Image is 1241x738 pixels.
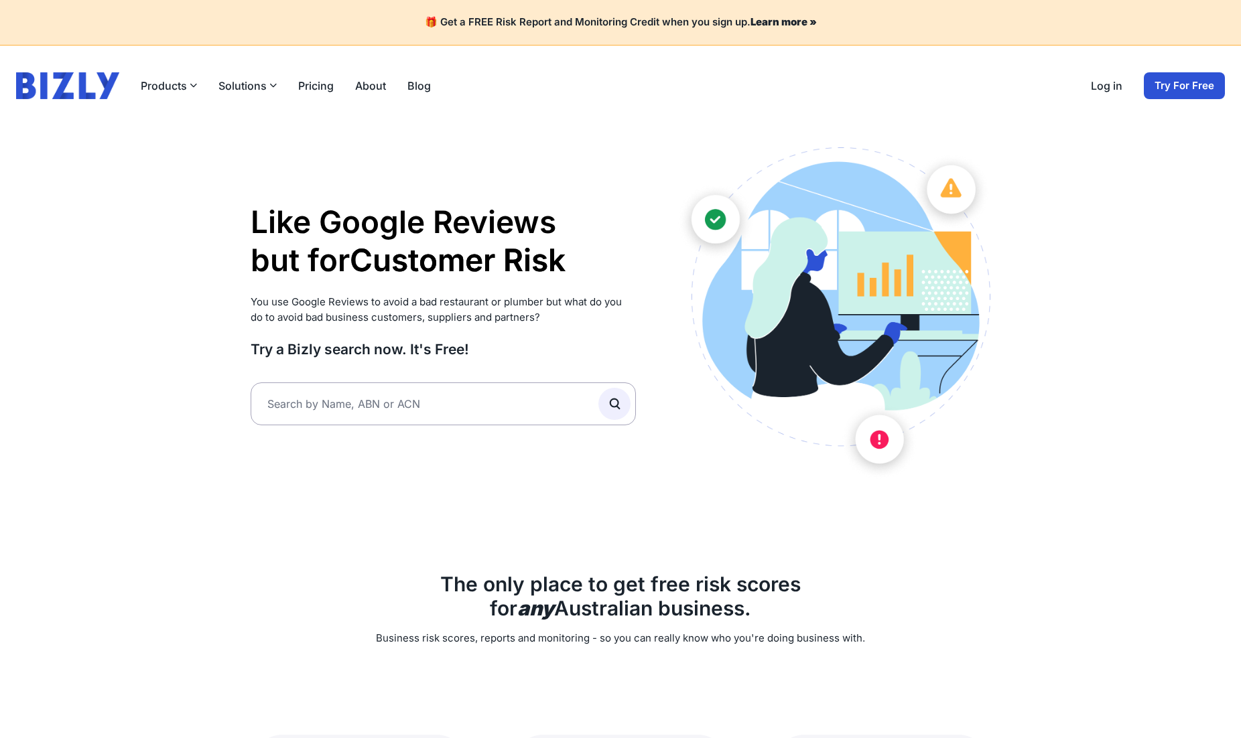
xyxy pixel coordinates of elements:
[218,78,277,94] button: Solutions
[251,203,636,280] h1: Like Google Reviews but for
[355,78,386,94] a: About
[251,572,990,620] h2: The only place to get free risk scores for Australian business.
[1091,78,1122,94] a: Log in
[251,382,636,425] input: Search by Name, ABN or ACN
[251,340,636,358] h3: Try a Bizly search now. It's Free!
[251,295,636,325] p: You use Google Reviews to avoid a bad restaurant or plumber but what do you do to avoid bad busin...
[750,15,817,28] a: Learn more »
[141,78,197,94] button: Products
[251,631,990,646] p: Business risk scores, reports and monitoring - so you can really know who you're doing business w...
[298,78,334,94] a: Pricing
[1144,72,1225,99] a: Try For Free
[16,16,1225,29] h4: 🎁 Get a FREE Risk Report and Monitoring Credit when you sign up.
[517,596,554,620] b: any
[350,250,566,289] li: Supplier Risk
[407,78,431,94] a: Blog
